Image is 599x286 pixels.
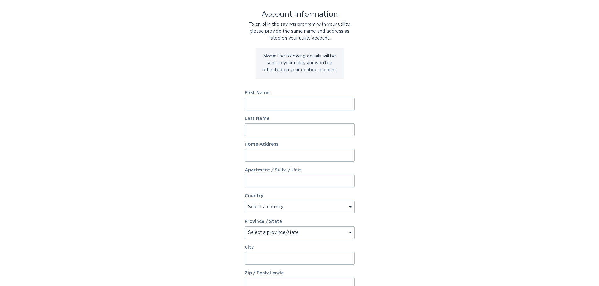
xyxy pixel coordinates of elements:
div: To enrol in the savings program with your utility, please provide the same name and address as li... [245,21,355,42]
label: Country [245,194,263,198]
label: Province / State [245,219,282,224]
label: Last Name [245,116,355,121]
label: Home Address [245,142,355,147]
strong: Note: [263,54,276,58]
div: Account Information [245,11,355,18]
label: City [245,245,355,250]
label: Apartment / Suite / Unit [245,168,355,172]
label: Zip / Postal code [245,271,355,275]
label: First Name [245,91,355,95]
p: The following details will be sent to your utility and won't be reflected on your ecobee account. [260,53,339,73]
